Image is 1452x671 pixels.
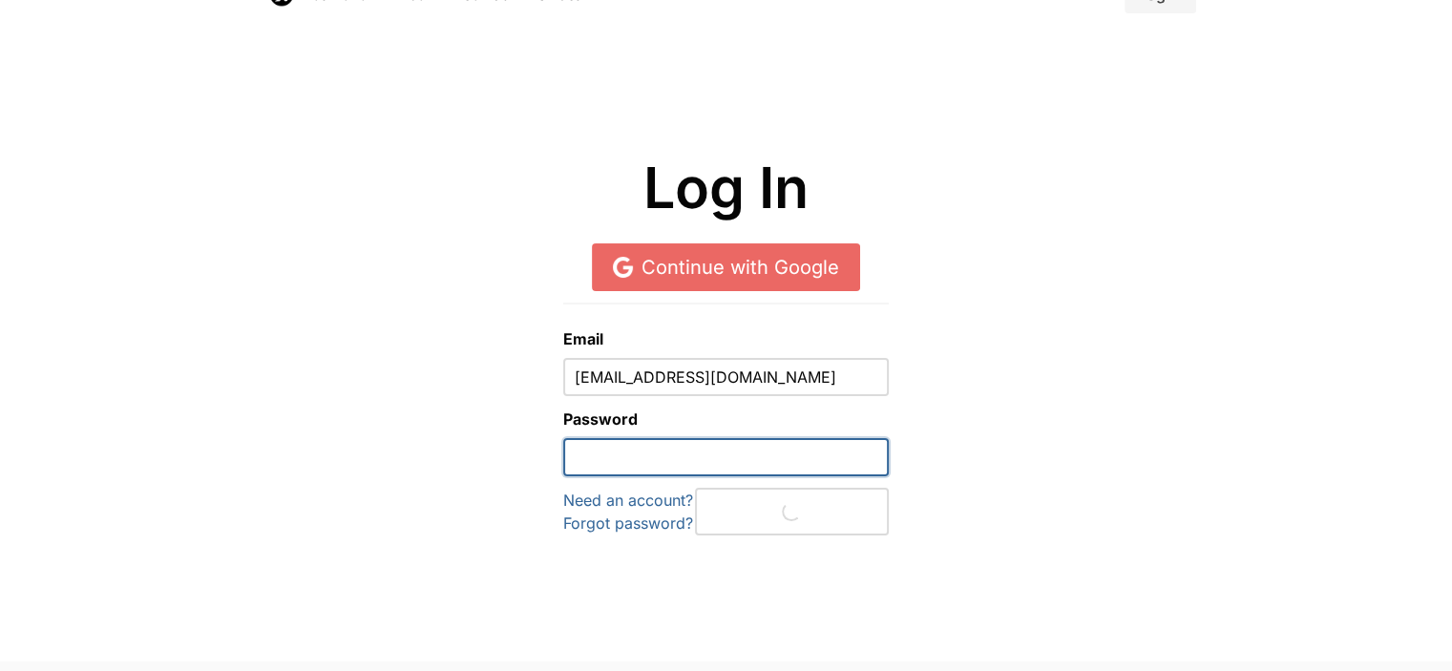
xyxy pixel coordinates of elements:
a: Forgot password? [563,514,693,533]
h1: Log In [268,157,1185,220]
label: Email [563,327,889,350]
a: Continue with Google [592,243,860,291]
label: Password [563,408,889,430]
a: Need an account? [563,491,693,510]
